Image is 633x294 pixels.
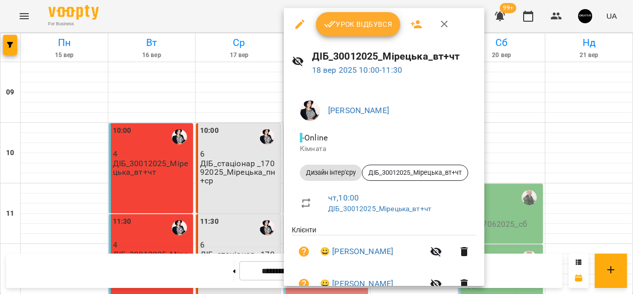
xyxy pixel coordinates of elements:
[328,106,389,115] a: [PERSON_NAME]
[316,12,401,36] button: Урок відбувся
[300,101,320,121] img: c8bf1b7ea891a2671d46e73f1d62b853.jpg
[328,205,431,213] a: ДІБ_30012025_Мірецька_вт+чт
[362,165,468,181] div: ДІБ_30012025_Мірецька_вт+чт
[328,193,359,203] a: чт , 10:00
[292,239,316,264] button: Візит ще не сплачено. Додати оплату?
[300,168,362,177] span: Дизайн інтер'єру
[320,278,393,290] a: 😀 [PERSON_NAME]
[312,65,402,75] a: 18 вер 2025 10:00-11:30
[300,144,468,154] p: Кімната
[324,18,393,30] span: Урок відбувся
[300,133,330,142] span: - Online
[320,246,393,258] a: 😀 [PERSON_NAME]
[362,168,468,177] span: ДІБ_30012025_Мірецька_вт+чт
[312,48,476,64] h6: ДІБ_30012025_Мірецька_вт+чт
